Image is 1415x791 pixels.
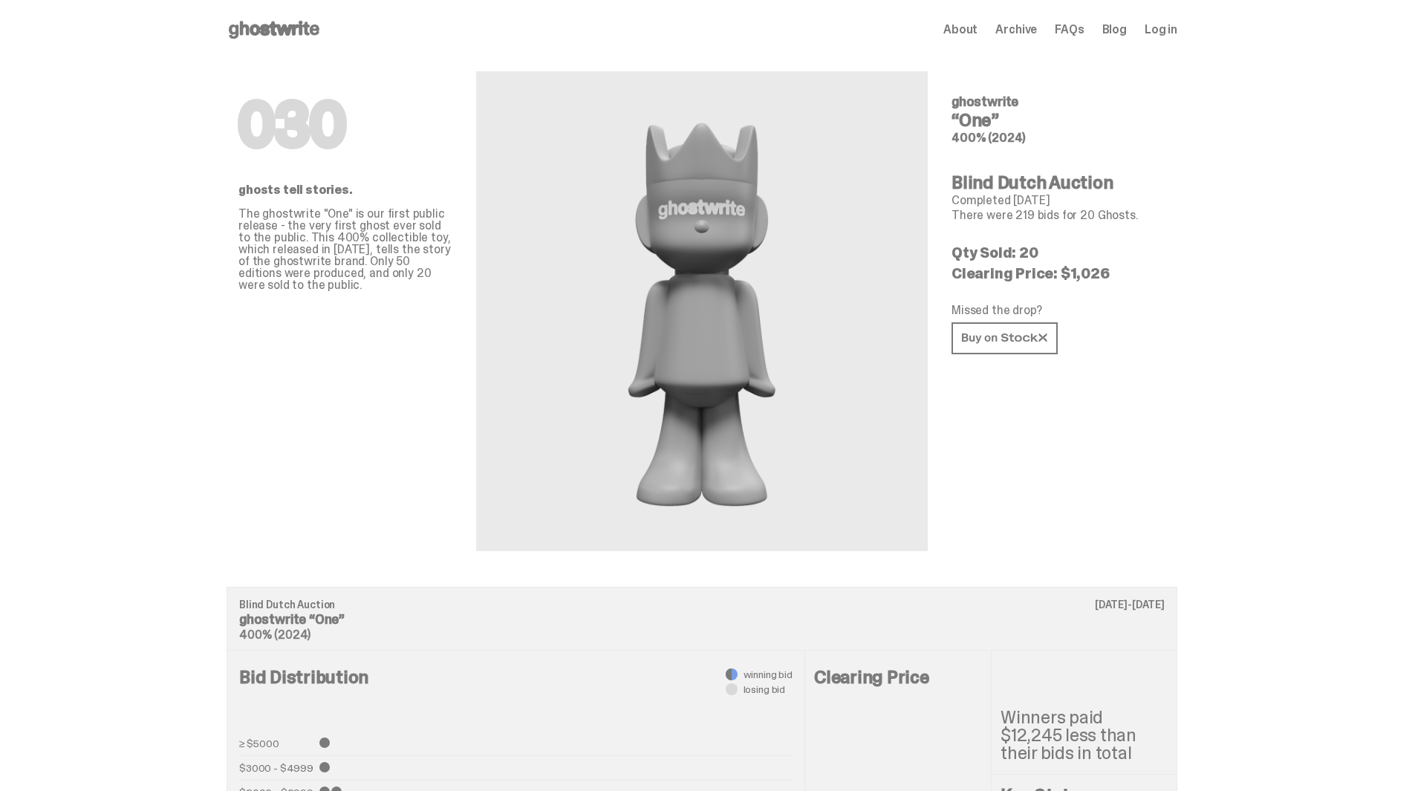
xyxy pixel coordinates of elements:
[238,208,452,291] p: The ghostwrite "One" is our first public release - the very first ghost ever sold to the public. ...
[952,111,1165,129] h4: “One”
[952,245,1165,260] p: Qty Sold: 20
[239,627,310,642] span: 400% (2024)
[943,24,978,36] a: About
[1055,24,1084,36] a: FAQs
[239,738,313,749] p: ≥ $5000
[238,184,452,196] p: ghosts tell stories.
[952,195,1165,206] p: Completed [DATE]
[1095,599,1165,610] p: [DATE]-[DATE]
[744,684,786,694] span: losing bid
[238,95,452,154] h1: 030
[239,613,1165,626] p: ghostwrite “One”
[1001,709,1168,762] p: Winners paid $12,245 less than their bids in total
[239,668,793,734] h4: Bid Distribution
[1145,24,1177,36] a: Log in
[952,130,1026,146] span: 400% (2024)
[744,669,793,680] span: winning bid
[952,209,1165,221] p: There were 219 bids for 20 Ghosts.
[952,93,1018,111] span: ghostwrite
[239,762,313,774] p: $3000 - $4999
[952,305,1165,316] p: Missed the drop?
[952,266,1165,281] p: Clearing Price: $1,026
[1102,24,1127,36] a: Blog
[814,668,982,686] h4: Clearing Price
[952,174,1165,192] h4: Blind Dutch Auction
[587,107,816,515] img: ghostwrite&ldquo;One&rdquo;
[995,24,1037,36] a: Archive
[239,599,1165,610] p: Blind Dutch Auction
